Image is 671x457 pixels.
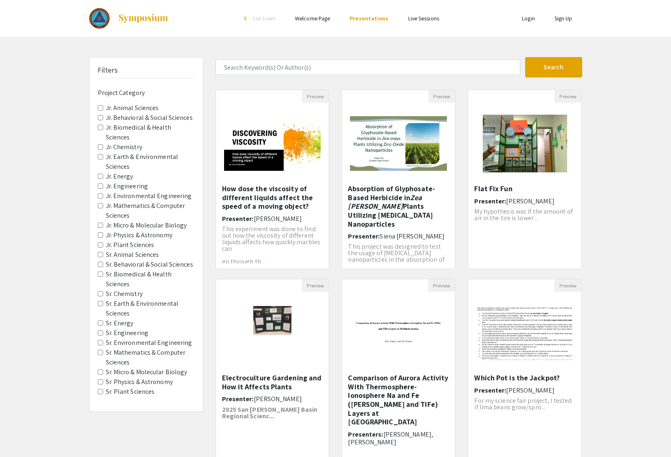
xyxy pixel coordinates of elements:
img: 2025 Colorado Science and Engineering Fair [89,8,110,29]
h6: Presenter: [474,386,575,394]
label: Jr. Chemistry [106,142,142,152]
label: Sr. Mathematics & Computer Sciences [106,348,195,367]
label: Jr. Physics & Astronomy [106,230,172,240]
iframe: Chat [6,420,35,451]
input: Search Keyword(s) Or Author(s) [216,60,520,75]
label: Sr. Micro & Molecular Biology [106,367,187,377]
label: Sr. Chemistry [106,289,143,299]
a: Sign Up [554,15,572,22]
label: Sr. Energy [106,318,134,328]
button: Preview [428,279,455,292]
label: Jr. Micro & Molecular Biology [106,221,187,230]
a: Login [522,15,535,22]
label: Sr. Engineering [106,328,149,338]
a: 2025 Colorado Science and Engineering Fair [89,8,169,29]
button: Preview [554,279,581,292]
h5: Comparison of Aurora Activity With Thermosphere-Ionosphere Na and Fe ([PERSON_NAME] and TIFe) Lay... [348,373,449,426]
label: Sr. Plant Sciences [106,387,155,397]
h6: Presenter: [222,395,323,403]
img: <p>How dose the viscosity of different liquids affect the speed of a moving object?</p><p><br></p> [216,108,329,179]
img: <p><span style="background-color: transparent; color: rgb(0, 0, 0);">Comparison of Aurora Activit... [342,297,455,368]
h6: Presenter: [222,215,323,223]
div: arrow_back_ios [244,16,249,21]
div: Open Presentation <p>Flat Fix Fun</p> [468,90,582,269]
button: Preview [554,90,581,103]
h5: How dose the viscosity of different liquids affect the speed of a moving object? [222,184,323,211]
span: [PERSON_NAME] [254,214,302,223]
label: Jr. Energy [106,172,133,181]
h5: Absorption of Glyphosate-Based Herbicide in Plants Utilizing [MEDICAL_DATA] Nanoparticles [348,184,449,228]
label: Jr. Engineering [106,181,148,191]
label: Jr. Environmental Engineering [106,191,192,201]
img: <p>Electroculture Gardening and How it Affects Plants</p> [239,292,306,373]
h5: Which Pot is the Jackpot? [474,373,575,382]
label: Jr. Earth & Environmental Sciences [106,152,195,172]
em: Zea [PERSON_NAME] [348,193,422,211]
label: Jr. Biomedical & Health Sciences [106,123,195,142]
img: <p>Flat Fix Fun</p> [475,103,575,184]
span: [PERSON_NAME], [PERSON_NAME] [348,430,433,446]
span: My hypothesis was if the amount of air in the tire is lower ... [474,207,572,222]
label: Jr. Animal Sciences [106,103,159,113]
h5: Electroculture Gardening and How it Affects Plants [222,373,323,391]
button: Search [525,57,582,77]
span: Exit Event [253,15,275,22]
button: Preview [302,279,329,292]
button: Preview [302,90,329,103]
span: [PERSON_NAME] [506,386,554,395]
button: Preview [428,90,455,103]
a: Welcome Page [295,15,330,22]
label: Jr. Mathematics & Computer Sciences [106,201,195,221]
h5: Filters [98,66,118,75]
label: Sr. Behavioral & Social Sciences [106,260,193,269]
p: go through th... [222,258,323,265]
label: Sr. Environmental Engineering [106,338,192,348]
h6: Presenters: [348,431,449,446]
label: Sr. Earth & Environmental Sciences [106,299,195,318]
label: Jr. Behavioral & Social Sciences [106,113,193,123]
label: Sr. Biomedical & Health Sciences [106,269,195,289]
a: Live Sessions [408,15,439,22]
div: Open Presentation <p>How dose the viscosity of different liquids affect the speed of a moving obj... [216,90,330,269]
label: Sr. Animal Sciences [106,250,159,260]
h5: Flat Fix Fun [474,184,575,193]
p: This experiment was done to find out how the viscosity of different liquids affects how quickly m... [222,226,323,252]
p: This project was designed to test the usage of [MEDICAL_DATA] nanoparticles in the absorption of ... [348,243,449,276]
span: [PERSON_NAME] [254,395,302,403]
img: <p>Absorption of Glyphosate-Based Herbicide in <em>Zea mays</em> Plants Utilizing Zinc-Oxide Nano... [342,108,455,179]
strong: 2025 San [PERSON_NAME] Basin Regional Scienc... [222,405,318,420]
img: <p>Which Pot is the Jackpot?</p> [468,297,581,368]
span: For my science fair project, I tested if lima beans grow/spro... [474,396,572,411]
img: Symposium by ForagerOne [118,13,169,23]
span: [PERSON_NAME] [506,197,554,205]
h6: Project Category [98,89,195,97]
label: Jr. Plant Sciences [106,240,154,250]
h6: Presenter: [348,232,449,240]
span: Siena [PERSON_NAME] [380,232,444,241]
h6: Presenter: [474,197,575,205]
a: Presentations [350,15,388,22]
label: Sr. Physics & Astronomy [106,377,173,387]
div: Open Presentation <p>Absorption of Glyphosate-Based Herbicide in <em>Zea mays</em> Plants Utilizi... [341,90,455,269]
